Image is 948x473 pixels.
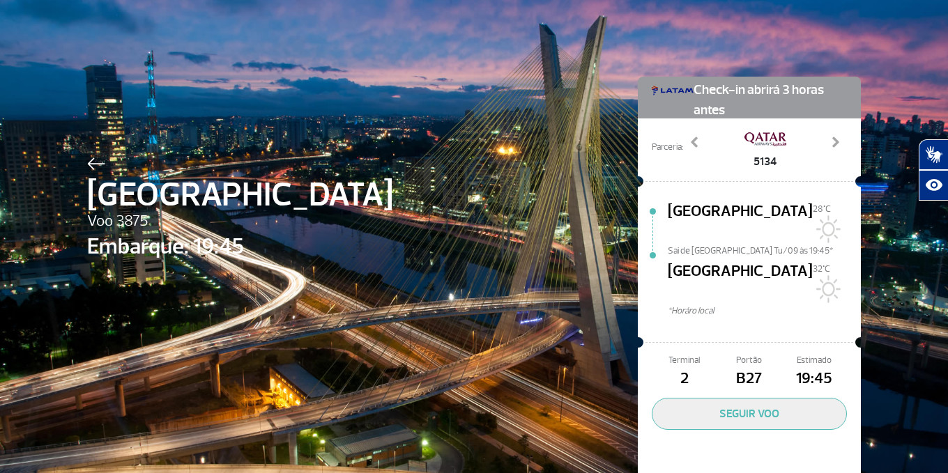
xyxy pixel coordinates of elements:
span: Voo 3875 [87,210,393,233]
span: Check-in abrirá 3 horas antes [694,77,847,121]
span: 28°C [813,203,831,215]
img: Sol [813,275,841,303]
span: 5134 [744,153,786,170]
button: Abrir recursos assistivos. [919,170,948,201]
span: Parceria: [652,141,683,154]
span: 32°C [813,263,830,274]
span: [GEOGRAPHIC_DATA] [668,200,813,245]
span: Terminal [652,354,717,367]
span: [GEOGRAPHIC_DATA] [668,260,813,304]
span: Estimado [782,354,847,367]
span: 2 [652,367,717,391]
div: Plugin de acessibilidade da Hand Talk. [919,139,948,201]
button: Abrir tradutor de língua de sinais. [919,139,948,170]
span: *Horáro local [668,304,861,318]
img: Sol [813,215,841,243]
span: B27 [717,367,781,391]
span: Embarque: 19:45 [87,230,393,263]
button: SEGUIR VOO [652,398,847,430]
span: Sai de [GEOGRAPHIC_DATA] Tu/09 às 19:45* [668,245,861,254]
span: [GEOGRAPHIC_DATA] [87,170,393,220]
span: Portão [717,354,781,367]
span: 19:45 [782,367,847,391]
